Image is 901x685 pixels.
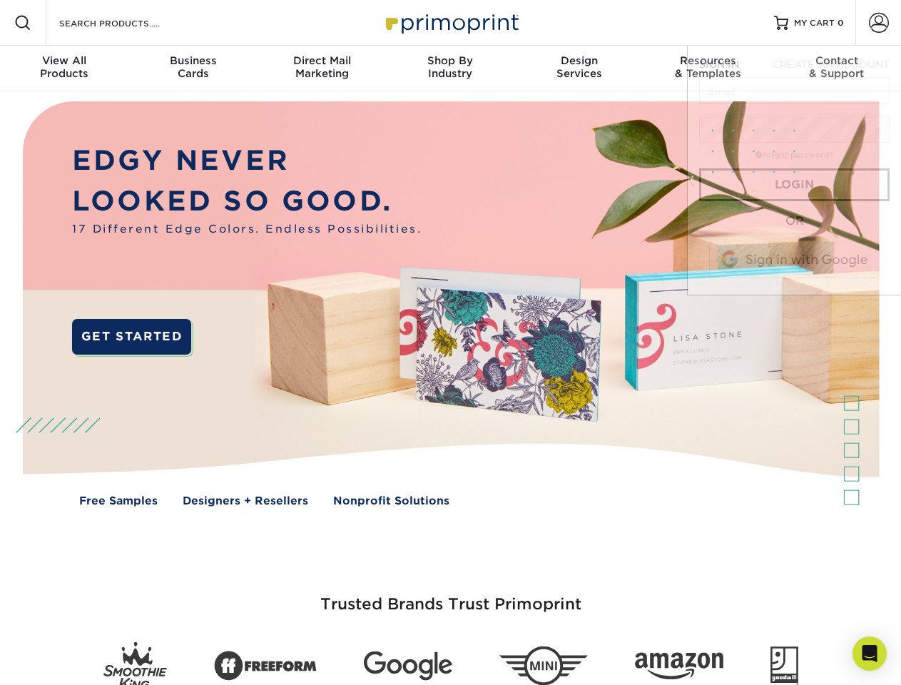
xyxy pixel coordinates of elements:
[852,636,887,671] div: Open Intercom Messenger
[772,59,890,70] span: CREATE AN ACCOUNT
[386,54,514,67] span: Shop By
[755,151,833,160] a: forgot password?
[333,493,449,509] a: Nonprofit Solutions
[128,54,257,80] div: Cards
[643,54,772,80] div: & Templates
[386,54,514,80] div: Industry
[838,18,844,28] span: 0
[515,46,643,91] a: DesignServices
[34,561,868,631] h3: Trusted Brands Trust Primoprint
[794,17,835,29] span: MY CART
[258,46,386,91] a: Direct MailMarketing
[643,54,772,67] span: Resources
[699,168,890,201] a: Login
[128,46,257,91] a: BusinessCards
[386,46,514,91] a: Shop ByIndustry
[515,54,643,67] span: Design
[643,46,772,91] a: Resources& Templates
[380,7,522,38] img: Primoprint
[699,59,739,70] span: SIGN IN
[128,54,257,67] span: Business
[699,77,890,104] input: Email
[258,54,386,80] div: Marketing
[72,319,191,355] a: GET STARTED
[770,646,798,685] img: Goodwill
[58,14,197,31] input: SEARCH PRODUCTS.....
[515,54,643,80] div: Services
[72,141,422,181] p: EDGY NEVER
[699,213,890,230] div: OR
[635,653,723,680] img: Amazon
[79,493,158,509] a: Free Samples
[72,181,422,222] p: LOOKED SO GOOD.
[364,651,452,681] img: Google
[183,493,308,509] a: Designers + Resellers
[72,221,422,238] span: 17 Different Edge Colors. Endless Possibilities.
[258,54,386,67] span: Direct Mail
